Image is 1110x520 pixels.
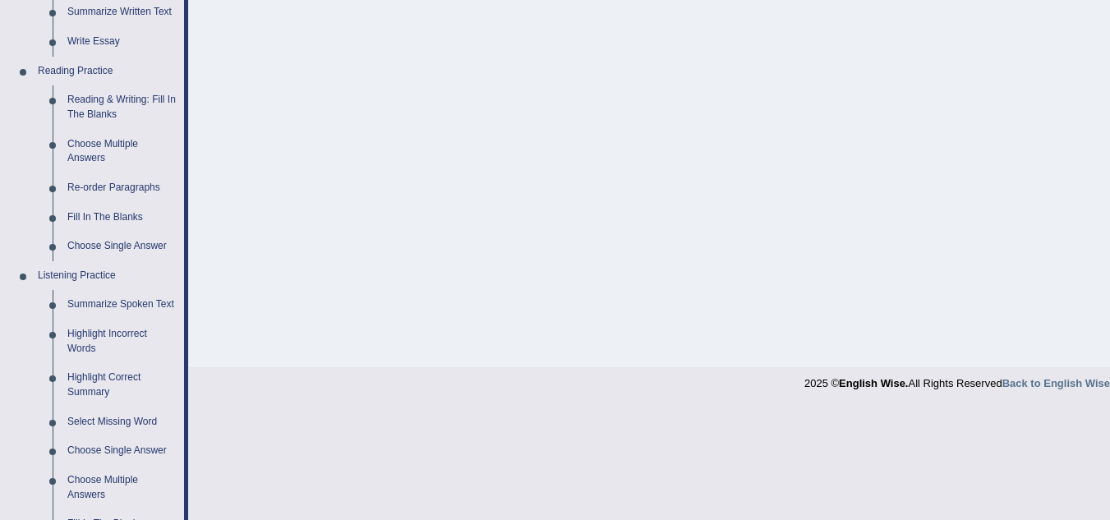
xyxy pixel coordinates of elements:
a: Reading & Writing: Fill In The Blanks [60,85,184,129]
a: Choose Multiple Answers [60,466,184,509]
a: Select Missing Word [60,407,184,437]
a: Highlight Correct Summary [60,363,184,407]
a: Re-order Paragraphs [60,173,184,203]
a: Reading Practice [30,57,184,86]
div: 2025 © All Rights Reserved [804,367,1110,391]
strong: English Wise. [839,377,908,389]
a: Fill In The Blanks [60,203,184,232]
a: Summarize Spoken Text [60,290,184,320]
a: Choose Single Answer [60,436,184,466]
a: Highlight Incorrect Words [60,320,184,363]
a: Back to English Wise [1002,377,1110,389]
a: Listening Practice [30,261,184,291]
a: Write Essay [60,27,184,57]
a: Choose Single Answer [60,232,184,261]
a: Choose Multiple Answers [60,130,184,173]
